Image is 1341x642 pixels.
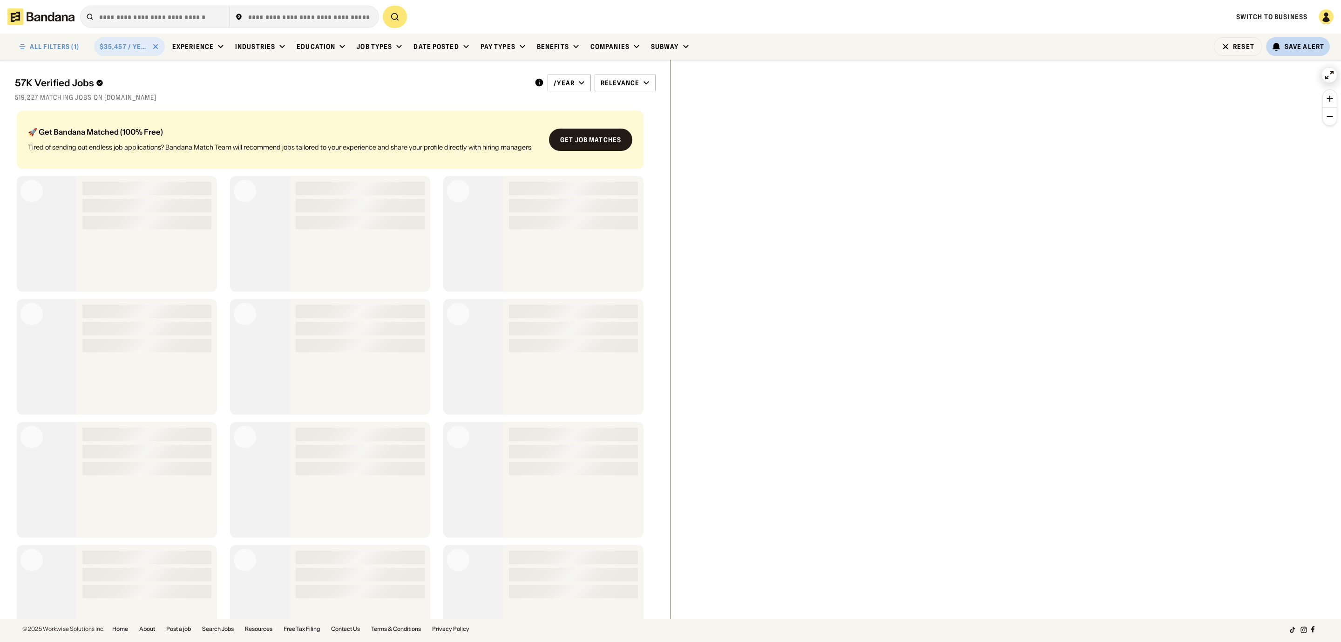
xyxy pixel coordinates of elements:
[413,42,459,51] div: Date Posted
[112,626,128,632] a: Home
[235,42,275,51] div: Industries
[30,43,79,50] div: ALL FILTERS (1)
[1285,42,1324,51] div: Save Alert
[15,107,655,620] div: grid
[297,42,335,51] div: Education
[166,626,191,632] a: Post a job
[22,626,105,632] div: © 2025 Workwise Solutions Inc.
[481,42,515,51] div: Pay Types
[28,128,542,136] div: 🚀 Get Bandana Matched (100% Free)
[331,626,360,632] a: Contact Us
[537,42,569,51] div: Benefits
[100,42,148,51] div: $35,457 / year
[590,42,630,51] div: Companies
[139,626,155,632] a: About
[172,42,214,51] div: Experience
[284,626,320,632] a: Free Tax Filing
[1233,43,1254,50] div: Reset
[28,143,542,151] div: Tired of sending out endless job applications? Bandana Match Team will recommend jobs tailored to...
[357,42,392,51] div: Job Types
[651,42,679,51] div: Subway
[601,79,639,87] div: Relevance
[245,626,272,632] a: Resources
[554,79,575,87] div: /year
[202,626,234,632] a: Search Jobs
[15,77,527,89] div: 57K Verified Jobs
[432,626,469,632] a: Privacy Policy
[371,626,421,632] a: Terms & Conditions
[7,8,74,25] img: Bandana logotype
[15,93,656,102] div: 519,227 matching jobs on [DOMAIN_NAME]
[560,137,621,143] div: Get job matches
[1236,13,1307,21] a: Switch to Business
